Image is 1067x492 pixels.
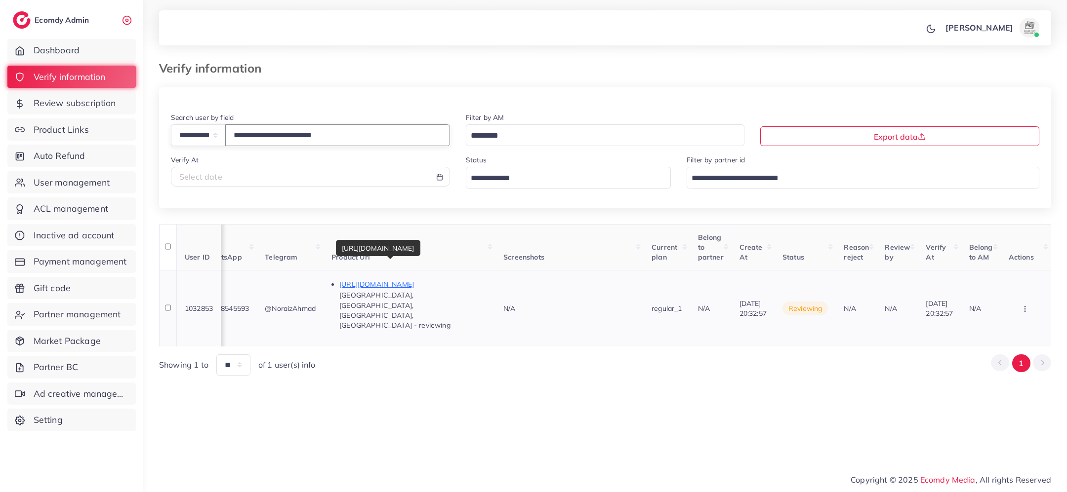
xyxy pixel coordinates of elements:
[336,240,420,256] div: [URL][DOMAIN_NAME]
[34,282,71,295] span: Gift code
[7,92,136,114] a: Review subscription
[885,304,897,313] span: N/A
[34,308,121,321] span: Partner management
[1020,18,1039,38] img: avatar
[34,150,85,162] span: Auto Refund
[171,155,199,165] label: Verify At
[844,243,869,262] span: Reason reject
[466,113,504,122] label: Filter by AM
[339,278,488,290] p: [URL][DOMAIN_NAME]
[885,243,910,262] span: Review by
[698,233,724,262] span: Belong to partner
[7,356,136,378] a: Partner BC
[7,197,136,220] a: ACL management
[7,224,136,247] a: Inactive ad account
[159,61,269,76] h3: Verify information
[7,303,136,326] a: Partner management
[782,302,828,315] span: reviewing
[1009,253,1034,262] span: Actions
[467,171,658,186] input: Search for option
[7,171,136,194] a: User management
[503,304,515,313] span: N/A
[760,126,1039,146] button: Export data
[34,335,101,347] span: Market Package
[179,172,222,182] span: Select date
[940,18,1043,38] a: [PERSON_NAME]avatar
[35,15,91,25] h2: Ecomdy Admin
[466,155,487,165] label: Status
[258,359,316,371] span: of 1 user(s) info
[34,202,108,215] span: ACL management
[652,304,682,313] span: regular_1
[926,243,946,262] span: Verify At
[969,243,993,262] span: Belong to AM
[34,71,106,83] span: Verify information
[7,66,136,88] a: Verify information
[7,277,136,300] a: Gift code
[466,124,745,146] div: Search for option
[1012,354,1030,373] button: Go to page 1
[7,39,136,62] a: Dashboard
[991,354,1051,373] ul: Pagination
[34,414,63,426] span: Setting
[466,167,671,188] div: Search for option
[13,11,91,29] a: logoEcomdy Admin
[7,118,136,141] a: Product Links
[874,132,926,142] span: Export data
[688,171,1026,186] input: Search for option
[185,304,213,313] span: 1032853
[185,253,210,262] span: User ID
[739,243,763,262] span: Create At
[34,361,79,374] span: Partner BC
[34,176,110,189] span: User management
[698,304,710,313] span: N/A
[945,22,1013,34] p: [PERSON_NAME]
[844,304,856,313] span: N/A
[782,253,804,262] span: Status
[7,145,136,167] a: Auto Refund
[652,243,677,262] span: Current plan
[7,382,136,405] a: Ad creative management
[7,409,136,431] a: Setting
[969,304,981,313] span: N/A
[339,291,451,330] span: [GEOGRAPHIC_DATA], [GEOGRAPHIC_DATA], [GEOGRAPHIC_DATA], [GEOGRAPHIC_DATA] - reviewing
[976,474,1051,486] span: , All rights Reserved
[34,387,128,400] span: Ad creative management
[687,167,1039,188] div: Search for option
[265,304,316,313] span: @NoraizAhmad
[926,299,953,318] span: [DATE] 20:32:57
[171,113,234,122] label: Search user by field
[34,123,89,136] span: Product Links
[7,330,136,352] a: Market Package
[851,474,1051,486] span: Copyright © 2025
[331,253,370,262] span: Product Url
[687,155,745,165] label: Filter by partner id
[503,253,544,262] span: Screenshots
[34,44,80,57] span: Dashboard
[13,11,31,29] img: logo
[34,229,115,242] span: Inactive ad account
[34,255,127,268] span: Payment management
[159,359,208,371] span: Showing 1 to
[920,475,976,485] a: Ecomdy Media
[265,253,297,262] span: Telegram
[467,128,732,144] input: Search for option
[34,97,116,110] span: Review subscription
[7,250,136,273] a: Payment management
[739,299,767,318] span: [DATE] 20:32:57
